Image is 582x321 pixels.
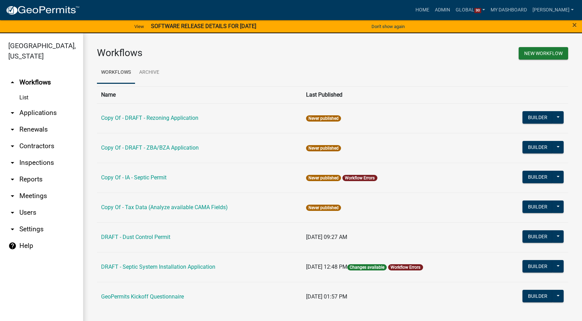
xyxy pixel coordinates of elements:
[8,159,17,167] i: arrow_drop_down
[522,111,553,124] button: Builder
[413,3,432,17] a: Home
[101,234,170,240] a: DRAFT - Dust Control Permit
[101,174,167,181] a: Copy Of - IA - Septic Permit
[519,47,568,60] button: New Workflow
[8,175,17,184] i: arrow_drop_down
[101,115,198,121] a: Copy Of - DRAFT - Rezoning Application
[488,3,530,17] a: My Dashboard
[522,141,553,153] button: Builder
[522,230,553,243] button: Builder
[101,264,215,270] a: DRAFT - Septic System Installation Application
[306,145,341,151] span: Never published
[8,208,17,217] i: arrow_drop_down
[369,21,408,32] button: Don't show again
[345,176,375,180] a: Workflow Errors
[306,293,347,300] span: [DATE] 01:57 PM
[572,20,577,30] span: ×
[8,109,17,117] i: arrow_drop_down
[132,21,147,32] a: View
[151,23,256,29] strong: SOFTWARE RELEASE DETAILS FOR [DATE]
[522,171,553,183] button: Builder
[522,200,553,213] button: Builder
[347,264,387,270] span: Changes available
[306,234,347,240] span: [DATE] 09:27 AM
[522,260,553,273] button: Builder
[522,290,553,302] button: Builder
[306,175,341,181] span: Never published
[97,62,135,84] a: Workflows
[306,264,347,270] span: [DATE] 12:48 PM
[8,192,17,200] i: arrow_drop_down
[101,144,199,151] a: Copy Of - DRAFT - ZBA/BZA Application
[8,125,17,134] i: arrow_drop_down
[8,78,17,87] i: arrow_drop_up
[453,3,488,17] a: Global30
[8,242,17,250] i: help
[8,225,17,233] i: arrow_drop_down
[474,8,481,14] span: 30
[101,293,184,300] a: GeoPermits Kickoff Questionnaire
[8,142,17,150] i: arrow_drop_down
[572,21,577,29] button: Close
[432,3,453,17] a: Admin
[306,205,341,211] span: Never published
[306,115,341,122] span: Never published
[101,204,228,211] a: Copy Of - Tax Data (Analyze available CAMA Fields)
[135,62,163,84] a: Archive
[391,265,420,270] a: Workflow Errors
[97,47,328,59] h3: Workflows
[97,86,302,103] th: Name
[302,86,492,103] th: Last Published
[530,3,576,17] a: [PERSON_NAME]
